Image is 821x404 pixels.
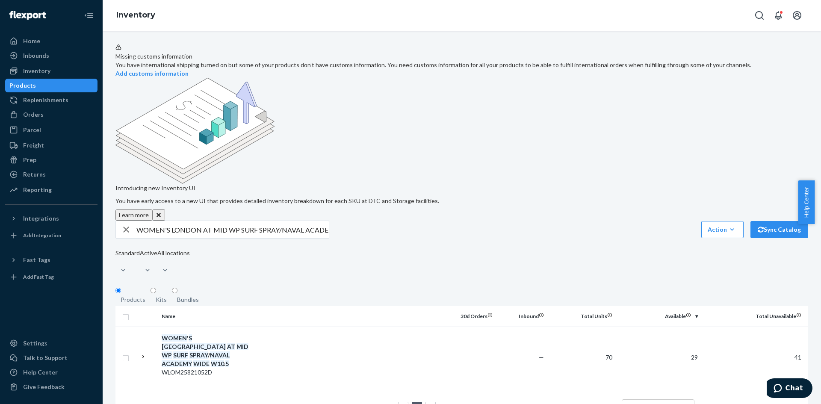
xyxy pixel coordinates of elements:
div: Give Feedback [23,383,65,391]
img: Flexport logo [9,11,46,20]
button: Close Navigation [80,7,97,24]
div: Talk to Support [23,354,68,362]
th: Total Units [547,306,616,327]
div: WLOM25821052D [162,368,251,377]
span: Missing customs information [115,53,192,60]
div: Bundles [177,295,199,304]
iframe: Opens a widget where you can chat to one of our agents [767,378,812,400]
a: Inbounds [5,49,97,62]
input: Products [115,288,121,293]
button: Learn more [115,209,152,221]
div: Freight [23,141,44,150]
div: All locations [157,249,190,257]
button: Integrations [5,212,97,225]
a: Orders [5,108,97,121]
ol: breadcrumbs [109,3,162,28]
a: Prep [5,153,97,167]
img: new-reports-banner-icon.82668bd98b6a51aee86340f2a7b77ae3.png [115,78,275,184]
a: Parcel [5,123,97,137]
input: Search inventory by name or sku [136,221,329,238]
em: S [189,334,192,342]
div: Returns [23,170,46,179]
em: 5 [225,360,229,367]
div: Standard [115,249,140,257]
em: WIDE [193,360,210,367]
input: Standard [115,257,116,266]
input: Kits [151,288,156,293]
em: SURF [173,351,188,359]
a: Inventory [5,64,97,78]
em: WP [162,351,172,359]
div: Add Fast Tag [23,273,54,280]
th: Available [616,306,701,327]
div: Active [140,249,157,257]
p: You have early access to a new UI that provides detailed inventory breakdown for each SKU at DTC ... [115,197,808,205]
div: Add Integration [23,232,61,239]
em: [GEOGRAPHIC_DATA] [162,343,226,350]
span: — [539,354,544,361]
button: Action [701,221,744,238]
div: Settings [23,339,47,348]
a: Settings [5,336,97,350]
div: Action [708,225,737,234]
button: Fast Tags [5,253,97,267]
div: Kits [156,295,167,304]
span: 70 [605,354,612,361]
input: Bundles [172,288,177,293]
th: Inbound [496,306,547,327]
a: Replenishments [5,93,97,107]
div: Products [121,295,145,304]
div: Parcel [23,126,41,134]
th: Name [158,306,254,327]
input: All locations [157,257,158,266]
button: Help Center [798,180,815,224]
div: Home [23,37,40,45]
div: Inbounds [23,51,49,60]
div: Help Center [23,368,58,377]
a: Returns [5,168,97,181]
em: WOMEN [162,334,187,342]
em: W10 [211,360,224,367]
button: Talk to Support [5,351,97,365]
div: Reporting [23,186,52,194]
a: Inventory [116,10,155,20]
button: Open notifications [770,7,787,24]
a: Home [5,34,97,48]
div: Replenishments [23,96,68,104]
a: Help Center [5,366,97,379]
input: Active [140,257,141,266]
a: Add Integration [5,229,97,242]
button: Sync Catalog [750,221,808,238]
th: 30d Orders [445,306,496,327]
div: Inventory [23,67,50,75]
p: Introducing new Inventory UI [115,184,808,192]
a: Freight [5,139,97,152]
a: Add customs information [115,70,189,77]
a: Add Fast Tag [5,270,97,284]
div: Orders [23,110,44,119]
em: MID [236,343,248,350]
button: Open account menu [789,7,806,24]
td: ― [445,327,496,388]
span: 41 [794,354,801,361]
button: Give Feedback [5,380,97,394]
a: Products [5,79,97,92]
span: 29 [691,354,698,361]
div: Integrations [23,214,59,223]
button: Close [152,209,165,221]
div: Products [9,81,36,90]
div: ' / . [162,334,251,368]
button: Open Search Box [751,7,768,24]
div: Fast Tags [23,256,50,264]
em: ACADEMY [162,360,192,367]
div: Prep [23,156,36,164]
a: Reporting [5,183,97,197]
em: AT [227,343,235,350]
em: NAVAL [210,351,230,359]
th: Total Unavailable [701,306,808,327]
em: SPRAY [189,351,208,359]
div: You have international shipping turned on but some of your products don’t have customs informatio... [115,61,808,69]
